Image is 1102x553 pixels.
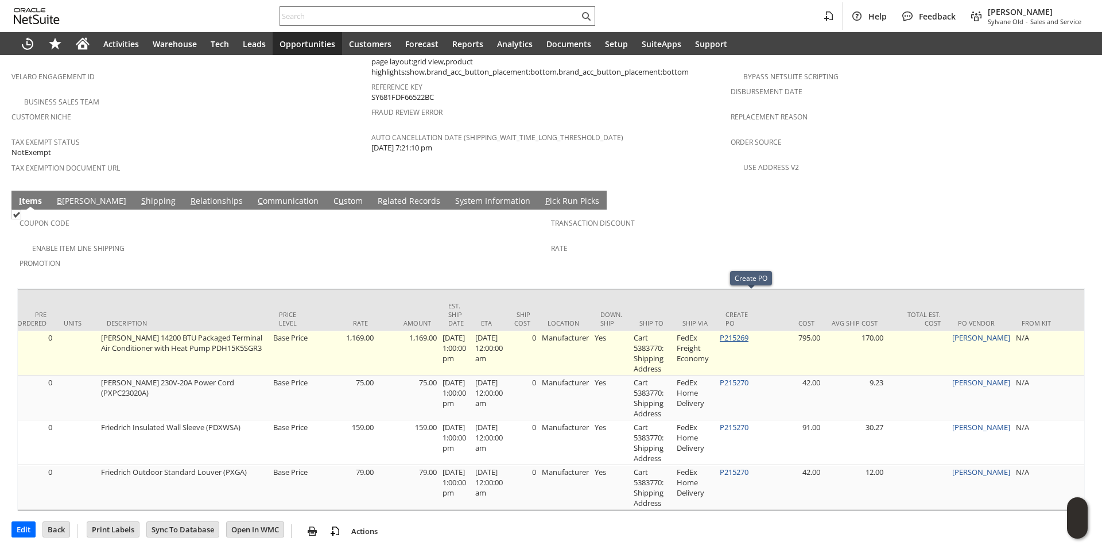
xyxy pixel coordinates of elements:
a: Actions [347,526,382,536]
a: System Information [452,195,533,208]
a: Home [69,32,96,55]
span: Opportunities [280,38,335,49]
td: Base Price [270,331,313,376]
a: P215270 [720,467,748,477]
td: Yes [592,420,631,465]
td: FedEx Home Delivery [674,376,717,420]
img: Checked [11,210,21,219]
a: Auto Cancellation Date (shipping_wait_time_long_threshold_date) [371,133,623,142]
td: [DATE] 12:00:00 am [472,465,506,510]
div: Description [107,319,262,327]
a: [PERSON_NAME] [952,422,1010,432]
div: Amount [385,319,431,327]
svg: Recent Records [21,37,34,51]
a: Velaro Engagement ID [11,72,95,82]
span: y [460,195,464,206]
span: Oracle Guided Learning Widget. To move around, please hold and drag [1067,519,1088,539]
a: Shipping [138,195,179,208]
div: Ship To [639,319,665,327]
a: Unrolled view on [1070,193,1084,207]
td: 0 [506,331,539,376]
a: SuiteApps [635,32,688,55]
td: 1,169.00 [313,331,377,376]
input: Edit [12,522,35,537]
td: [DATE] 12:00:00 am [472,331,506,376]
td: 0 [506,376,539,420]
input: Back [43,522,69,537]
span: C [258,195,263,206]
span: NotExempt [11,147,51,158]
a: Bypass NetSuite Scripting [743,72,839,82]
a: Recent Records [14,32,41,55]
div: Est. Ship Date [448,301,464,327]
div: Location [548,319,583,327]
a: Fraud Review Error [371,107,443,117]
td: FedEx Home Delivery [674,420,717,465]
img: print.svg [305,524,319,538]
a: Support [688,32,734,55]
a: Custom [331,195,366,208]
span: e [383,195,387,206]
td: N/A [1013,420,1076,465]
div: Create PO [735,273,767,283]
td: 12.00 [823,465,886,510]
span: u [339,195,344,206]
input: Search [280,9,579,23]
td: [DATE] 1:00:00 pm [440,420,472,465]
a: [PERSON_NAME] [952,467,1010,477]
a: Reference Key [371,82,422,92]
td: Friedrich Outdoor Standard Louver (PXGA) [98,465,270,510]
div: Create PO [725,310,751,327]
td: 42.00 [760,465,823,510]
span: Warehouse [153,38,197,49]
span: SuiteApps [642,38,681,49]
a: Warehouse [146,32,204,55]
a: Leads [236,32,273,55]
span: Activities [103,38,139,49]
div: PO Vendor [958,319,1004,327]
td: N/A [1013,376,1076,420]
a: Reports [445,32,490,55]
td: [DATE] 12:00:00 am [472,420,506,465]
a: Relationships [188,195,246,208]
td: [PERSON_NAME] 230V-20A Power Cord (PXPC23020A) [98,376,270,420]
a: Tax Exemption Document URL [11,163,120,173]
svg: logo [14,8,60,24]
a: P215269 [720,332,748,343]
a: Enable Item Line Shipping [32,243,125,253]
td: 0 [9,465,55,510]
td: Yes [592,376,631,420]
td: [DATE] 1:00:00 pm [440,331,472,376]
a: [PERSON_NAME] [952,377,1010,388]
td: [DATE] 12:00:00 am [472,376,506,420]
a: Forecast [398,32,445,55]
a: Documents [540,32,598,55]
td: 91.00 [760,420,823,465]
a: [PERSON_NAME] [952,332,1010,343]
td: 0 [9,331,55,376]
td: FedEx Freight Economy [674,331,717,376]
td: [PERSON_NAME] 14200 BTU Packaged Terminal Air Conditioner with Heat Pump PDH15K5SGR3 [98,331,270,376]
div: Shortcuts [41,32,69,55]
td: 9.23 [823,376,886,420]
td: 42.00 [760,376,823,420]
td: 1,169.00 [377,331,440,376]
td: 159.00 [377,420,440,465]
span: B [57,195,62,206]
span: P [545,195,550,206]
td: 170.00 [823,331,886,376]
a: Tech [204,32,236,55]
a: B[PERSON_NAME] [54,195,129,208]
a: Items [16,195,45,208]
td: 75.00 [313,376,377,420]
div: ETA [481,319,497,327]
div: Units [64,319,90,327]
td: [DATE] 1:00:00 pm [440,376,472,420]
input: Print Labels [87,522,139,537]
a: Use Address V2 [743,163,799,172]
a: Coupon Code [20,218,69,228]
span: Customers [349,38,391,49]
td: 159.00 [313,420,377,465]
a: Rate [551,243,568,253]
input: Sync To Database [147,522,219,537]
